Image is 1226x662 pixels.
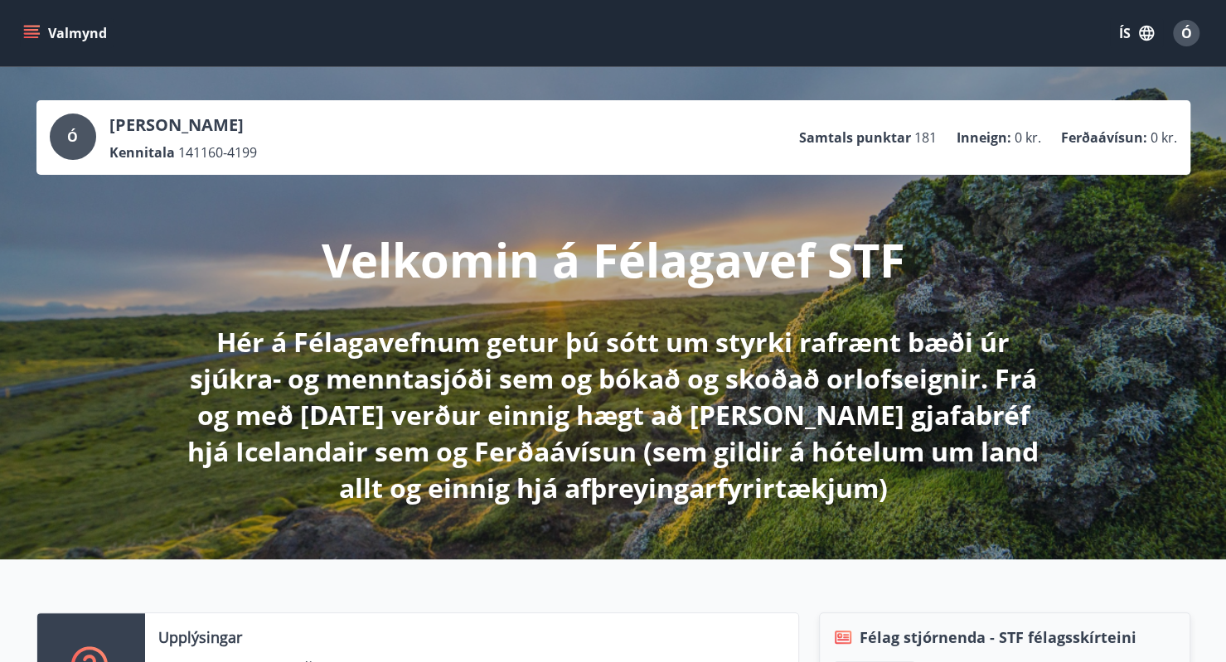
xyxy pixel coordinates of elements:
[176,324,1051,506] p: Hér á Félagavefnum getur þú sótt um styrki rafrænt bæði úr sjúkra- og menntasjóði sem og bókað og...
[67,128,78,146] span: Ó
[20,18,114,48] button: menu
[109,143,175,162] p: Kennitala
[158,626,242,648] p: Upplýsingar
[799,128,911,147] p: Samtals punktar
[957,128,1011,147] p: Inneign :
[1110,18,1163,48] button: ÍS
[1015,128,1041,147] span: 0 kr.
[178,143,257,162] span: 141160-4199
[109,114,257,137] p: [PERSON_NAME]
[1061,128,1147,147] p: Ferðaávísun :
[860,626,1136,648] span: Félag stjórnenda - STF félagsskírteini
[1166,13,1206,53] button: Ó
[914,128,937,147] span: 181
[1151,128,1177,147] span: 0 kr.
[1181,24,1192,42] span: Ó
[322,228,905,291] p: Velkomin á Félagavef STF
